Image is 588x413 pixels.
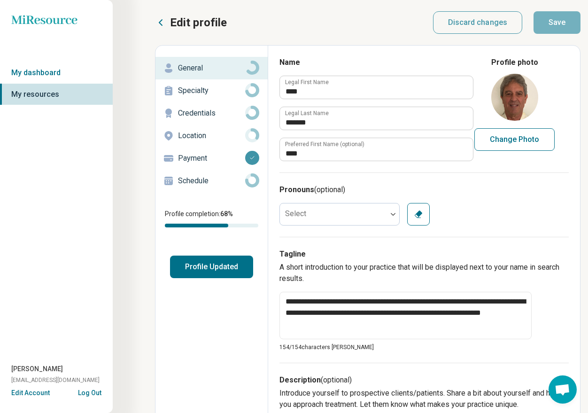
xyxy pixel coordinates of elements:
[11,388,50,398] button: Edit Account
[178,153,245,164] p: Payment
[279,249,569,260] h3: Tagline
[321,375,352,384] span: (optional)
[78,388,101,396] button: Log Out
[11,364,63,374] span: [PERSON_NAME]
[285,209,306,218] label: Select
[474,128,555,151] button: Change Photo
[155,170,268,192] a: Schedule
[178,130,245,141] p: Location
[220,210,233,218] span: 68 %
[178,62,245,74] p: General
[433,11,523,34] button: Discard changes
[491,57,538,68] legend: Profile photo
[155,79,268,102] a: Specialty
[279,374,569,386] h3: Description
[155,57,268,79] a: General
[279,388,569,410] p: Introduce yourself to prospective clients/patients. Share a bit about yourself and how you approa...
[155,147,268,170] a: Payment
[285,79,329,85] label: Legal First Name
[155,15,227,30] button: Edit profile
[170,256,253,278] button: Profile Updated
[155,125,268,147] a: Location
[170,15,227,30] p: Edit profile
[549,375,577,404] div: Open chat
[491,74,538,121] img: avatar image
[279,57,472,68] h3: Name
[534,11,580,34] button: Save
[165,224,258,227] div: Profile completion
[178,108,245,119] p: Credentials
[279,343,569,351] p: 154/ 154 characters [PERSON_NAME]
[155,102,268,125] a: Credentials
[178,85,245,96] p: Specialty
[279,184,569,195] h3: Pronouns
[285,110,329,116] label: Legal Last Name
[279,262,569,284] p: A short introduction to your practice that will be displayed next to your name in search results.
[285,141,364,147] label: Preferred First Name (optional)
[155,203,268,233] div: Profile completion:
[11,376,100,384] span: [EMAIL_ADDRESS][DOMAIN_NAME]
[178,175,245,187] p: Schedule
[314,185,345,194] span: (optional)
